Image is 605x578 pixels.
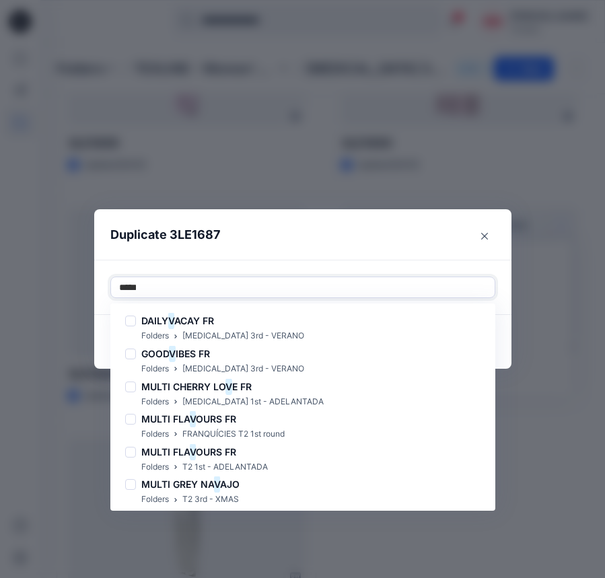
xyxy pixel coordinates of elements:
[141,348,169,359] span: GOOD
[141,381,225,392] span: MULTI CHERRY LO
[174,315,214,326] span: ACAY FR
[232,381,252,392] span: E FR
[182,362,304,376] p: [MEDICAL_DATA] 3rd - VERANO
[196,413,236,425] span: OURS FR
[110,225,220,244] p: Duplicate 3LE1687
[168,312,174,330] mark: V
[196,446,236,458] span: OURS FR
[182,329,304,343] p: [MEDICAL_DATA] 3rd - VERANO
[214,475,220,493] mark: V
[176,348,210,359] span: IBES FR
[141,460,169,474] p: Folders
[141,446,190,458] span: MULTI FLA
[141,427,169,441] p: Folders
[141,395,169,409] p: Folders
[141,362,169,376] p: Folders
[190,443,196,461] mark: V
[225,377,232,396] mark: V
[182,427,285,441] p: FRANQUÍCIES T2 1st round
[141,493,169,507] p: Folders
[182,395,324,409] p: [MEDICAL_DATA] 1st - ADELANTADA
[182,493,239,507] p: T2 3rd - XMAS
[190,410,196,428] mark: V
[141,413,190,425] span: MULTI FLA
[141,478,214,490] span: MULTI GREY NA
[474,225,495,247] button: Close
[141,315,168,326] span: DAILY
[220,478,240,490] span: AJO
[141,329,169,343] p: Folders
[182,460,268,474] p: T2 1st - ADELANTADA
[169,345,176,363] mark: V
